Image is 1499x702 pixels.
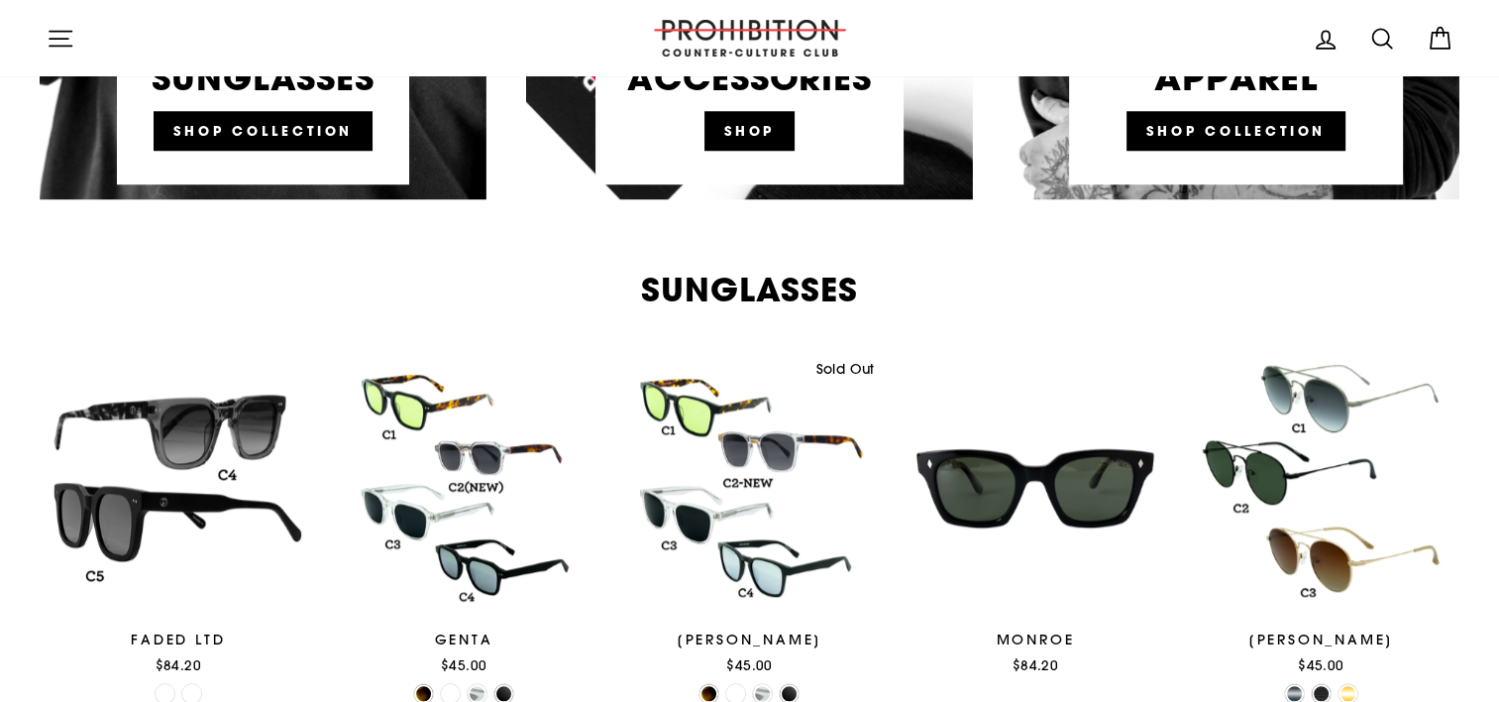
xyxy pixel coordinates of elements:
[47,655,310,675] div: $84.20
[47,356,310,682] a: FADED LTD$84.20
[1189,356,1452,682] a: [PERSON_NAME]$45.00
[332,356,595,682] a: GENTA$45.00
[904,356,1167,682] a: MONROE$84.20
[617,356,881,682] a: [PERSON_NAME]$45.00
[904,655,1167,675] div: $84.20
[332,655,595,675] div: $45.00
[47,274,1453,306] h2: SUNGLASSES
[1189,655,1452,675] div: $45.00
[1189,630,1452,650] div: [PERSON_NAME]
[332,630,595,650] div: GENTA
[806,356,881,384] div: Sold Out
[617,655,881,675] div: $45.00
[651,20,849,57] img: PROHIBITION COUNTER-CULTURE CLUB
[904,630,1167,650] div: MONROE
[47,630,310,650] div: FADED LTD
[617,630,881,650] div: [PERSON_NAME]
